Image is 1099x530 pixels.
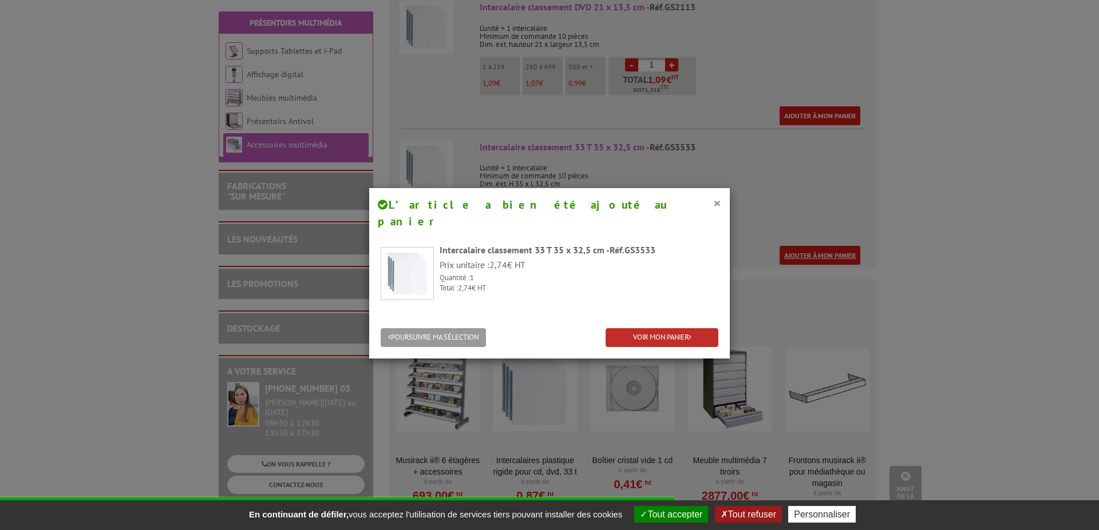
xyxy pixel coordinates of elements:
[606,328,718,347] a: VOIR MON PANIER
[440,258,718,272] p: Prix unitaire : € HT
[381,328,486,347] button: POURSUIVRE MA SÉLECTION
[440,273,718,284] p: Quantité :
[610,244,655,256] span: Réf.GS3533
[378,197,721,229] h4: L’article a bien été ajouté au panier
[440,244,718,257] div: Intercalaire classement 33 T 35 x 32,5 cm -
[440,283,718,294] p: Total : € HT
[715,506,782,523] button: Tout refuser
[634,506,708,523] button: Tout accepter
[489,259,507,270] span: 2,74
[470,273,474,282] span: 1
[249,509,349,519] strong: En continuant de défiler,
[713,196,721,210] button: ×
[458,283,472,293] span: 2,74
[243,509,628,519] span: vous acceptez l'utilisation de services tiers pouvant installer des cookies
[788,506,856,523] button: Personnaliser (fenêtre modale)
